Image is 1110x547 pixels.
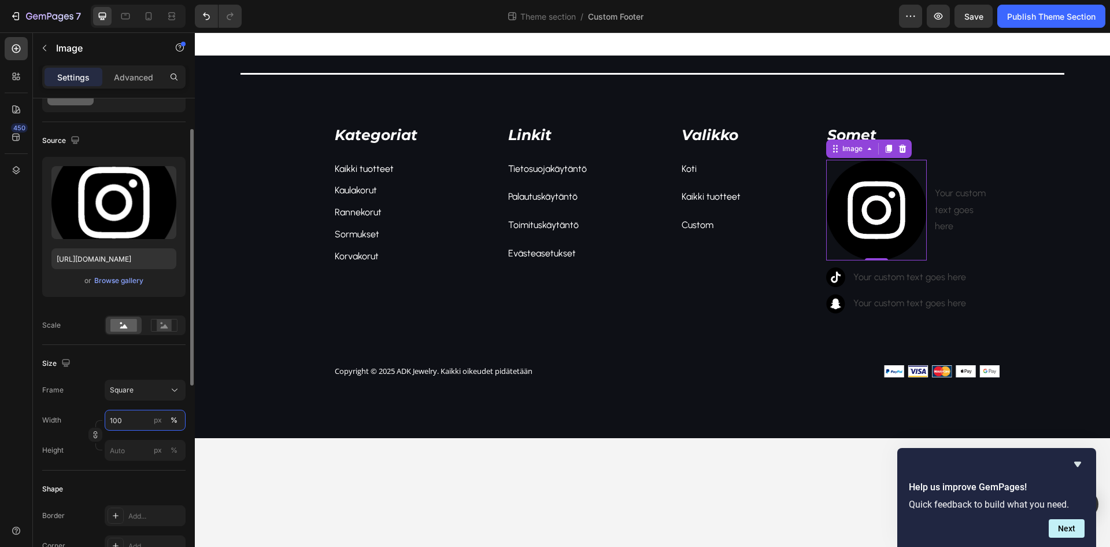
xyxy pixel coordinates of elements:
p: 7 [76,9,81,23]
button: Next question [1049,519,1085,538]
h2: Help us improve GemPages! [909,480,1085,494]
div: Add... [128,511,183,522]
a: Toimituskäytäntö [313,187,384,198]
p: Valikko [487,93,630,112]
div: Rich Text Editor. Editing area: main [631,92,805,113]
div: Your custom text goes here [657,262,795,281]
span: Save [964,12,983,21]
div: % [171,445,177,456]
p: Settings [57,71,90,83]
button: % [151,413,165,427]
div: Source [42,133,82,149]
button: px [167,413,181,427]
div: Shape [42,484,63,494]
a: Koti [487,131,502,142]
div: Size [42,356,73,372]
span: Square [110,385,134,395]
label: Width [42,415,61,425]
img: gempages_542515649088324854-798d05e9-b76b-4b27-8f45-0292f991eca7.png [631,127,732,229]
div: Undo/Redo [195,5,242,28]
button: % [151,443,165,457]
label: Height [42,445,64,456]
span: or [84,274,91,288]
div: px [154,415,162,425]
span: Theme section [518,10,578,23]
a: Kaikki tuotteet [487,159,546,170]
p: Quick feedback to build what you need. [909,499,1085,510]
p: Linkit [313,93,457,112]
button: 7 [5,5,86,28]
a: Custom [487,187,519,198]
div: Border [42,511,65,521]
div: Publish Theme Section [1007,10,1096,23]
button: Publish Theme Section [997,5,1105,28]
label: Frame [42,385,64,395]
img: gempages_542515649088324854-ab9d9678-3fda-424f-8d77-cd0ab49a73e5.png [631,235,651,255]
div: 450 [11,123,28,133]
a: Palautuskäytäntö [313,159,383,170]
p: Somet [632,93,804,112]
button: Square [105,380,186,401]
div: Your custom text goes here [657,236,795,255]
img: preview-image [51,166,176,239]
input: px% [105,440,186,461]
div: px [154,445,162,456]
input: px% [105,410,186,431]
a: Evästeasetukset [313,215,381,226]
div: % [171,415,177,425]
span: / [580,10,583,23]
p: Your custom text goes here [740,153,794,203]
div: Help us improve GemPages! [909,457,1085,538]
img: Alt Image [689,333,805,345]
div: Scale [42,320,61,331]
button: Save [954,5,993,28]
button: Hide survey [1071,457,1085,471]
a: Tietosuojakäytäntö [313,131,392,142]
input: https://example.com/image.jpg [51,248,176,269]
span: Custom Footer [588,10,643,23]
button: px [167,443,181,457]
p: Advanced [114,71,153,83]
div: Browse gallery [94,276,143,286]
iframe: Design area [195,32,1110,547]
button: Browse gallery [94,275,144,287]
img: gempages_542515649088324854-bc63dd09-a244-480c-952b-82b8a84461c6.png [631,262,651,281]
div: Image [645,111,670,122]
div: Rich Text Editor. Editing area: main [739,152,795,204]
p: Image [56,41,154,55]
p: Copyright © 2025 ADK Jewelry. Kaikki oikeudet pidätetään [140,333,471,345]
